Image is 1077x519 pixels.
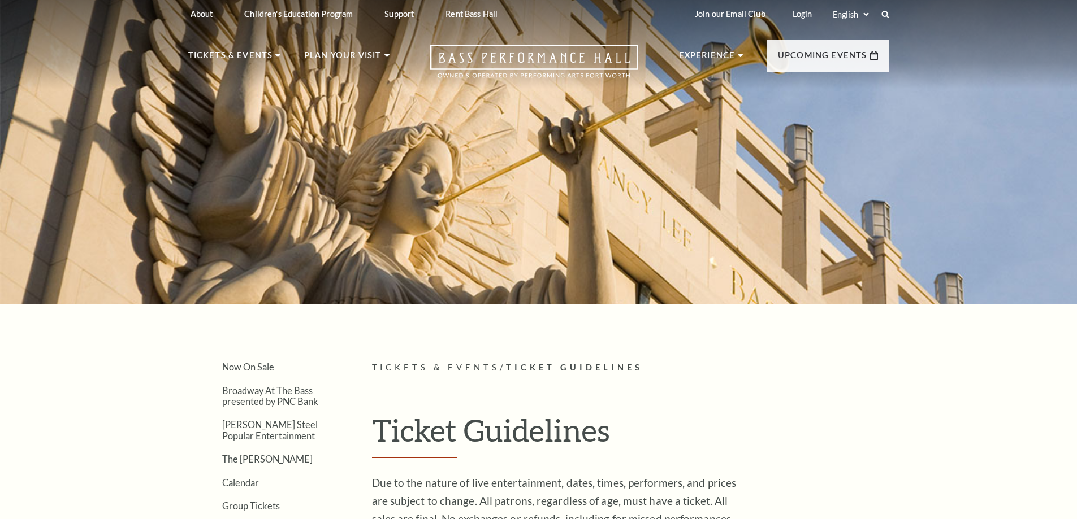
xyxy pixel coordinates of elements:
[304,49,382,69] p: Plan Your Visit
[506,363,643,372] span: Ticket Guidelines
[222,385,318,407] a: Broadway At The Bass presented by PNC Bank
[778,49,867,69] p: Upcoming Events
[222,361,274,372] a: Now On Sale
[372,361,889,375] p: /
[384,9,414,19] p: Support
[191,9,213,19] p: About
[244,9,353,19] p: Children's Education Program
[188,49,273,69] p: Tickets & Events
[679,49,736,69] p: Experience
[372,412,889,458] h1: Ticket Guidelines
[222,500,280,511] a: Group Tickets
[222,419,318,441] a: [PERSON_NAME] Steel Popular Entertainment
[372,363,500,372] span: Tickets & Events
[222,477,259,488] a: Calendar
[831,9,871,20] select: Select:
[445,9,498,19] p: Rent Bass Hall
[222,453,313,464] a: The [PERSON_NAME]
